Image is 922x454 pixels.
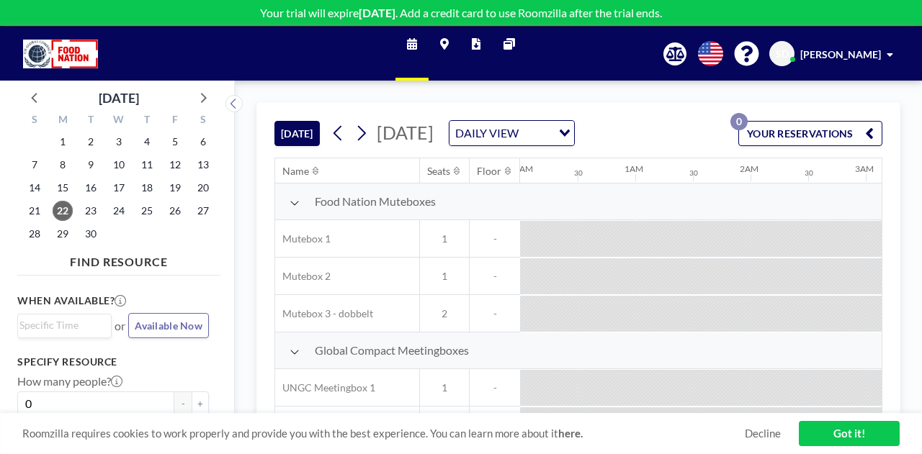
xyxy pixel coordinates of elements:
div: T [133,112,161,130]
span: Tuesday, September 23, 2025 [81,201,101,221]
span: Sunday, September 21, 2025 [24,201,45,221]
span: Mutebox 2 [275,270,331,283]
div: 1AM [625,163,643,174]
span: or [115,319,125,333]
input: Search for option [523,124,550,142]
b: [DATE] [359,6,395,19]
span: Global Compact Meetingboxes [315,343,469,358]
span: - [470,232,520,245]
span: [PERSON_NAME] [800,48,881,60]
span: Tuesday, September 30, 2025 [81,224,101,244]
button: YOUR RESERVATIONS0 [738,121,882,146]
div: 12AM [509,163,533,174]
span: Thursday, September 11, 2025 [137,155,157,175]
div: Search for option [18,314,111,336]
span: Saturday, September 13, 2025 [193,155,213,175]
div: [DATE] [99,88,139,108]
h3: Specify resource [17,355,209,368]
div: 2AM [740,163,758,174]
span: Tuesday, September 2, 2025 [81,132,101,152]
h4: FIND RESOURCE [17,249,220,269]
span: Thursday, September 4, 2025 [137,132,157,152]
span: Wednesday, September 10, 2025 [109,155,129,175]
span: Food Nation Muteboxes [315,194,436,209]
span: Friday, September 12, 2025 [165,155,185,175]
span: 1 [420,232,469,245]
div: W [105,112,133,130]
div: 30 [574,168,583,178]
a: here. [558,427,583,440]
span: 2 [420,307,469,320]
span: Roomzilla requires cookies to work properly and provide you with the best experience. You can lea... [22,427,745,440]
span: Monday, September 1, 2025 [53,132,73,152]
span: UNGC Meetingbox 1 [275,381,375,394]
div: M [49,112,77,130]
div: Floor [477,165,501,178]
span: Monday, September 8, 2025 [53,155,73,175]
span: - [470,307,520,320]
input: Search for option [19,317,103,333]
span: Saturday, September 6, 2025 [193,132,213,152]
span: Friday, September 5, 2025 [165,132,185,152]
div: Seats [427,165,450,178]
span: Sunday, September 14, 2025 [24,178,45,198]
span: Thursday, September 25, 2025 [137,201,157,221]
button: + [192,391,209,416]
span: Sunday, September 7, 2025 [24,155,45,175]
span: Saturday, September 27, 2025 [193,201,213,221]
div: Name [282,165,309,178]
span: DAILY VIEW [452,124,522,142]
div: S [21,112,49,130]
label: How many people? [17,374,122,389]
span: 1 [420,381,469,394]
span: 1 [420,270,469,283]
span: Sunday, September 28, 2025 [24,224,45,244]
span: Tuesday, September 9, 2025 [81,155,101,175]
a: Decline [745,427,781,440]
p: 0 [730,113,748,130]
span: Friday, September 26, 2025 [165,201,185,221]
span: - [470,270,520,283]
div: F [161,112,189,130]
a: Got it! [799,421,900,446]
span: Tuesday, September 16, 2025 [81,178,101,198]
div: Search for option [449,121,574,145]
span: SD [776,47,789,60]
span: Mutebox 3 - dobbelt [275,307,373,320]
img: organization-logo [23,40,98,68]
div: 30 [689,168,698,178]
span: Wednesday, September 3, 2025 [109,132,129,152]
span: Monday, September 29, 2025 [53,224,73,244]
button: [DATE] [274,121,320,146]
div: 30 [805,168,813,178]
button: Available Now [128,313,209,338]
div: T [77,112,105,130]
span: Available Now [135,319,202,332]
span: Friday, September 19, 2025 [165,178,185,198]
span: Wednesday, September 24, 2025 [109,201,129,221]
button: - [174,391,192,416]
span: [DATE] [377,122,434,143]
div: 3AM [855,163,874,174]
div: S [189,112,217,130]
span: Saturday, September 20, 2025 [193,178,213,198]
span: Monday, September 22, 2025 [53,201,73,221]
span: Mutebox 1 [275,232,331,245]
span: Thursday, September 18, 2025 [137,178,157,198]
span: - [470,381,520,394]
span: Wednesday, September 17, 2025 [109,178,129,198]
span: Monday, September 15, 2025 [53,178,73,198]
